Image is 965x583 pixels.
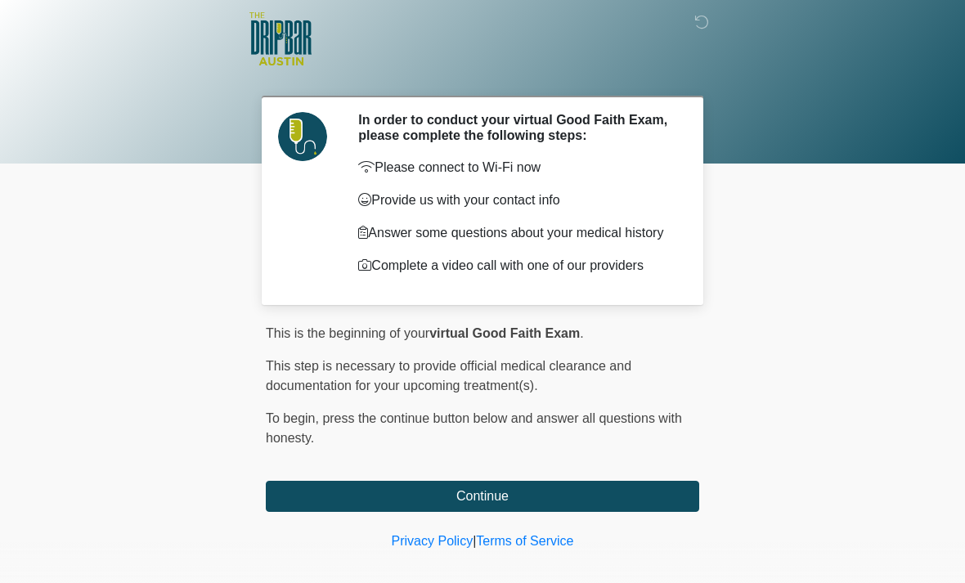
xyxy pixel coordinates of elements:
p: Please connect to Wi-Fi now [358,158,675,177]
a: Terms of Service [476,534,573,548]
span: To begin, [266,411,322,425]
img: Agent Avatar [278,112,327,161]
span: This step is necessary to provide official medical clearance and documentation for your upcoming ... [266,359,631,392]
p: Complete a video call with one of our providers [358,256,675,276]
h2: In order to conduct your virtual Good Faith Exam, please complete the following steps: [358,112,675,143]
span: This is the beginning of your [266,326,429,340]
img: The DRIPBaR - Austin The Domain Logo [249,12,312,65]
p: Answer some questions about your medical history [358,223,675,243]
span: . [580,326,583,340]
a: Privacy Policy [392,534,474,548]
strong: virtual Good Faith Exam [429,326,580,340]
button: Continue [266,481,699,512]
span: press the continue button below and answer all questions with honesty. [266,411,682,445]
a: | [473,534,476,548]
p: Provide us with your contact info [358,191,675,210]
